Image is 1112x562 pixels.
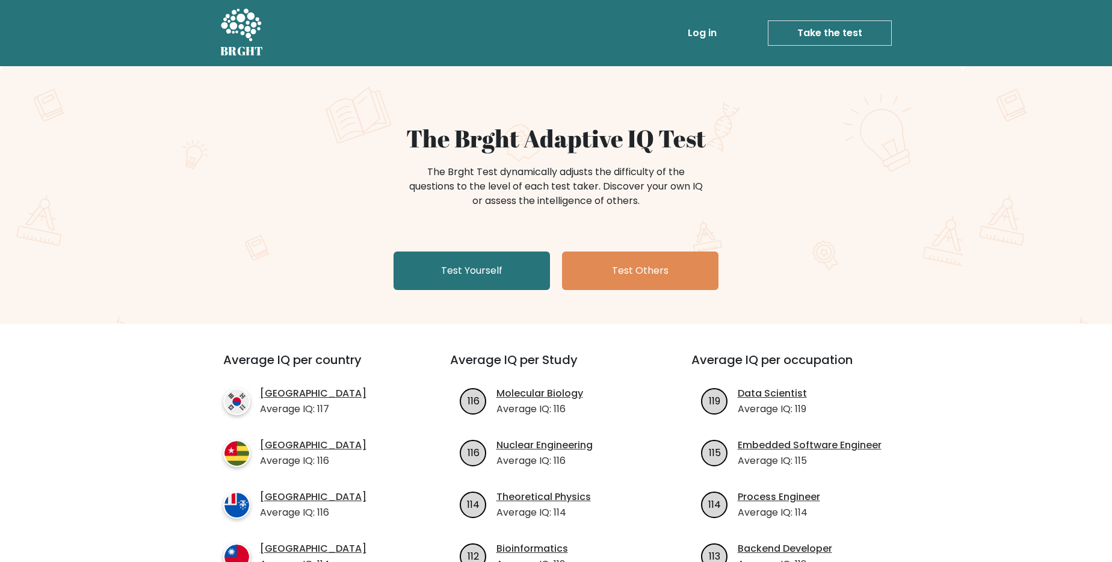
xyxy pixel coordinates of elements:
[220,44,264,58] h5: BRGHT
[768,20,892,46] a: Take the test
[260,402,366,416] p: Average IQ: 117
[450,353,663,381] h3: Average IQ per Study
[496,454,593,468] p: Average IQ: 116
[260,386,366,401] a: [GEOGRAPHIC_DATA]
[467,497,480,511] text: 114
[738,438,882,452] a: Embedded Software Engineer
[691,353,904,381] h3: Average IQ per occupation
[562,252,718,290] a: Test Others
[223,388,250,415] img: country
[496,386,583,401] a: Molecular Biology
[223,440,250,467] img: country
[262,124,850,153] h1: The Brght Adaptive IQ Test
[496,542,568,556] a: Bioinformatics
[496,505,591,520] p: Average IQ: 114
[683,21,721,45] a: Log in
[708,445,720,459] text: 115
[220,5,264,61] a: BRGHT
[738,505,820,520] p: Average IQ: 114
[496,490,591,504] a: Theoretical Physics
[467,394,479,407] text: 116
[406,165,706,208] div: The Brght Test dynamically adjusts the difficulty of the questions to the level of each test take...
[223,353,407,381] h3: Average IQ per country
[223,492,250,519] img: country
[496,402,583,416] p: Average IQ: 116
[709,394,720,407] text: 119
[467,445,479,459] text: 116
[260,454,366,468] p: Average IQ: 116
[394,252,550,290] a: Test Yourself
[738,490,820,504] a: Process Engineer
[738,386,807,401] a: Data Scientist
[260,490,366,504] a: [GEOGRAPHIC_DATA]
[738,454,882,468] p: Average IQ: 115
[738,542,832,556] a: Backend Developer
[738,402,807,416] p: Average IQ: 119
[496,438,593,452] a: Nuclear Engineering
[260,438,366,452] a: [GEOGRAPHIC_DATA]
[708,497,721,511] text: 114
[260,505,366,520] p: Average IQ: 116
[260,542,366,556] a: [GEOGRAPHIC_DATA]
